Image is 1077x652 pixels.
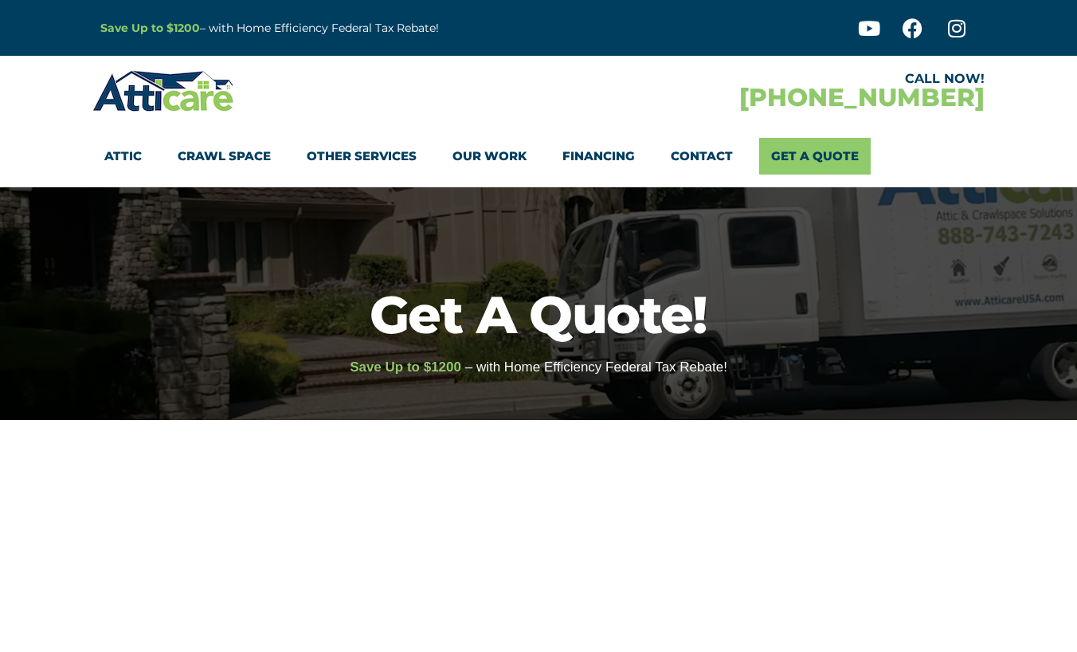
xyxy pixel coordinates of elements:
span: – with Home Efficiency Federal Tax Rebate! [465,359,727,375]
span: Save Up to $1200 [350,359,461,375]
a: Save Up to $1200 [100,21,200,35]
a: Contact [671,138,733,175]
div: CALL NOW! [538,73,985,85]
a: Get A Quote [759,138,871,175]
a: Other Services [307,138,417,175]
nav: Menu [104,138,973,175]
a: Our Work [452,138,527,175]
a: Financing [562,138,635,175]
h1: Get A Quote! [8,289,1069,340]
a: Attic [104,138,142,175]
a: Crawl Space [178,138,271,175]
p: – with Home Efficiency Federal Tax Rebate! [100,19,617,37]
